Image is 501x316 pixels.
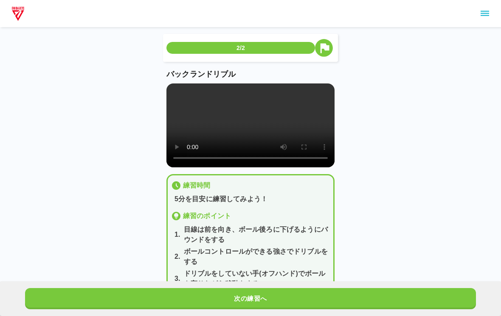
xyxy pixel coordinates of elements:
p: 1 . [175,230,180,240]
p: 2 . [175,252,180,262]
button: sidemenu [478,6,492,21]
p: ドリブルをしていない手(オフハンド)でボールを守りながら移動をする [184,269,330,289]
p: 3 . [175,274,180,284]
p: 練習時間 [183,180,211,191]
p: 目線は前を向き、ボール後ろに下げるようにバウンドをする [184,225,330,245]
p: ボールコントロールができる強さでドリブルをする [184,247,330,267]
p: 5分を目安に練習してみよう！ [175,194,330,204]
p: 練習のポイント [183,211,231,221]
p: バックランドリブル [166,69,335,80]
img: dummy [10,5,26,22]
p: 2/2 [236,44,245,52]
button: 次の練習へ [25,288,476,309]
